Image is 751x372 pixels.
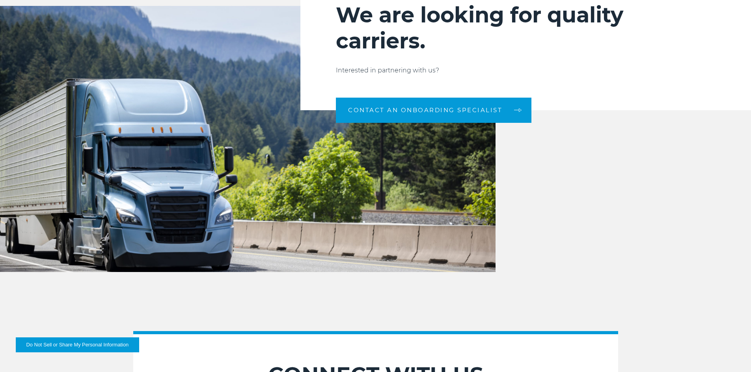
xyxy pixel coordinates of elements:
[336,2,716,54] h2: We are looking for quality carriers.
[336,98,531,123] a: CONTACT AN ONBOARDING SPECIALIST arrow arrow
[16,337,139,352] button: Do Not Sell or Share My Personal Information
[712,334,751,372] iframe: Chat Widget
[348,107,502,113] span: CONTACT AN ONBOARDING SPECIALIST
[336,66,716,75] p: Interested in partnering with us?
